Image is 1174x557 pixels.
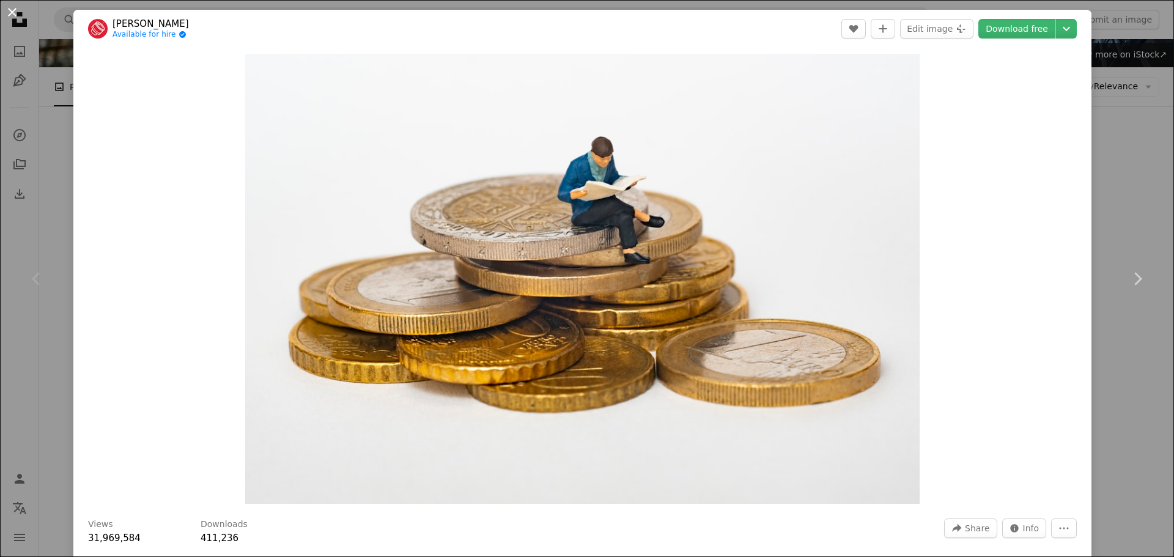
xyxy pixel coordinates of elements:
[978,19,1055,39] a: Download free
[113,18,189,30] a: [PERSON_NAME]
[965,519,989,537] span: Share
[88,19,108,39] img: Go to Mathieu Stern's profile
[871,19,895,39] button: Add to Collection
[201,533,238,544] span: 411,236
[245,54,920,504] button: Zoom in on this image
[1101,220,1174,338] a: Next
[245,54,920,504] img: photo-1604594849809-dfedbc827105
[900,19,973,39] button: Edit image
[1023,519,1039,537] span: Info
[1056,19,1077,39] button: Choose download size
[1002,518,1047,538] button: Stats about this image
[113,30,189,40] a: Available for hire
[1051,518,1077,538] button: More Actions
[841,19,866,39] button: Like
[944,518,997,538] button: Share this image
[88,518,113,531] h3: Views
[201,518,248,531] h3: Downloads
[88,533,141,544] span: 31,969,584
